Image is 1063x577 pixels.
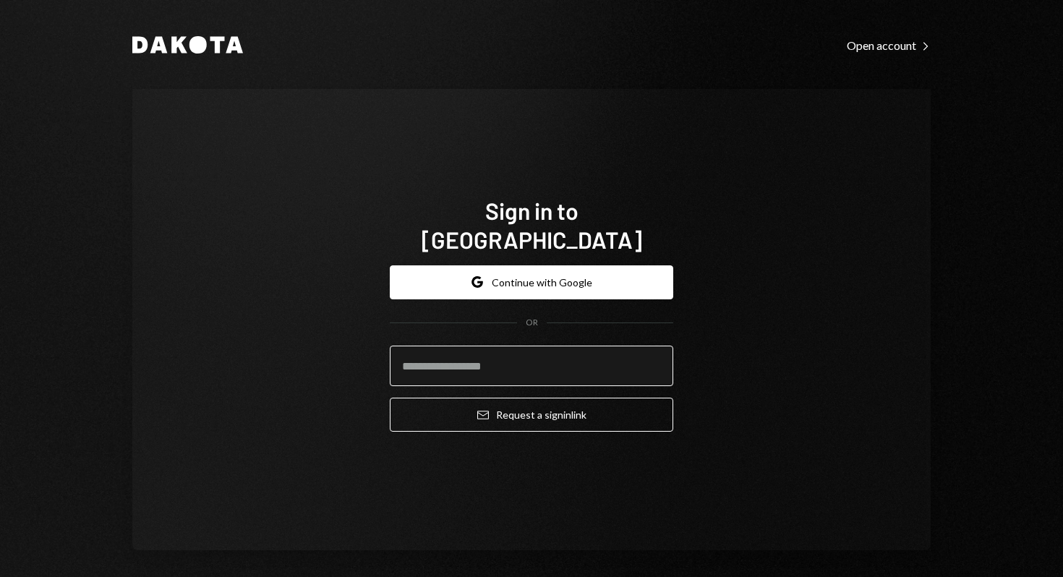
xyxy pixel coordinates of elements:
button: Request a signinlink [390,398,673,432]
div: OR [526,317,538,329]
button: Continue with Google [390,265,673,299]
a: Open account [847,37,931,53]
div: Open account [847,38,931,53]
h1: Sign in to [GEOGRAPHIC_DATA] [390,196,673,254]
